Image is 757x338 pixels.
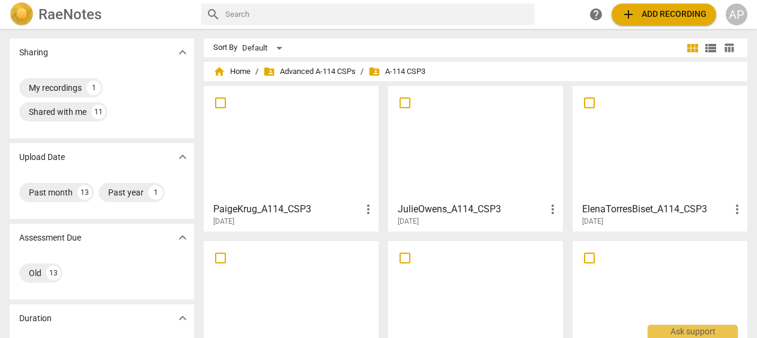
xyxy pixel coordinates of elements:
[225,5,530,24] input: Search
[589,7,603,22] span: help
[702,39,720,57] button: List view
[19,151,65,164] p: Upload Date
[648,325,738,338] div: Ask support
[213,66,251,78] span: Home
[175,311,190,325] span: expand_more
[10,2,34,26] img: Logo
[730,202,744,217] span: more_vert
[612,4,716,25] button: Upload
[29,186,73,198] div: Past month
[255,67,258,76] span: /
[174,309,192,327] button: Show more
[621,7,707,22] span: Add recording
[704,41,718,55] span: view_list
[108,186,144,198] div: Past year
[398,217,419,227] span: [DATE]
[91,105,106,119] div: 11
[206,7,220,22] span: search
[368,66,425,78] span: A-114 CSP3
[577,90,743,226] a: ElenaTorresBiset_A114_CSP3[DATE]
[360,67,363,76] span: /
[686,41,700,55] span: view_module
[174,148,192,166] button: Show more
[368,66,380,78] span: folder_shared
[175,230,190,245] span: expand_more
[78,185,92,200] div: 13
[242,38,287,58] div: Default
[263,66,275,78] span: folder_shared
[29,267,41,279] div: Old
[29,82,82,94] div: My recordings
[213,66,225,78] span: home
[10,2,192,26] a: LogoRaeNotes
[19,232,81,244] p: Assessment Due
[208,90,374,226] a: PaigeKrug_A114_CSP3[DATE]
[720,39,738,57] button: Table view
[148,185,163,200] div: 1
[723,42,735,54] span: table_chart
[392,90,559,226] a: JulieOwens_A114_CSP3[DATE]
[46,266,61,280] div: 13
[19,46,48,59] p: Sharing
[87,81,101,95] div: 1
[398,202,546,217] h3: JulieOwens_A114_CSP3
[263,66,356,78] span: Advanced A-114 CSPs
[546,202,560,217] span: more_vert
[19,312,52,325] p: Duration
[174,43,192,61] button: Show more
[175,150,190,164] span: expand_more
[213,217,234,227] span: [DATE]
[174,229,192,247] button: Show more
[582,202,730,217] h3: ElenaTorresBiset_A114_CSP3
[361,202,375,217] span: more_vert
[621,7,636,22] span: add
[38,6,102,23] h2: RaeNotes
[29,106,87,118] div: Shared with me
[585,4,607,25] a: Help
[684,39,702,57] button: Tile view
[582,217,603,227] span: [DATE]
[175,45,190,60] span: expand_more
[213,202,361,217] h3: PaigeKrug_A114_CSP3
[726,4,747,25] button: AP
[213,43,237,52] div: Sort By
